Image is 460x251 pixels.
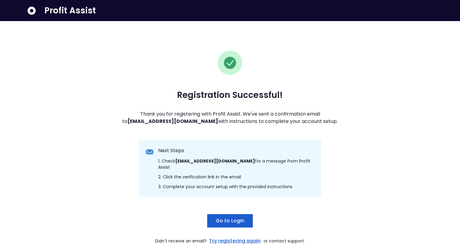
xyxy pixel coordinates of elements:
button: Go to Login [207,214,253,228]
span: Thank you for registering with Profit Assist. We've sent a confirmation email to with instruction... [118,110,342,125]
span: Go to Login [216,217,244,224]
span: 1. Check for a message from Profit Assist [158,158,314,170]
strong: [EMAIL_ADDRESS][DOMAIN_NAME] [175,158,255,164]
strong: [EMAIL_ADDRESS][DOMAIN_NAME] [127,118,218,125]
span: Didn't receive an email? or contact support. [155,237,305,245]
a: Try registering again [208,237,262,245]
span: Next Steps [158,147,184,154]
span: Profit Assist [44,5,96,16]
span: 3. Complete your account setup with the provided instructions [158,184,292,190]
span: Registration Successful! [177,90,283,101]
span: 2. Click the verification link in the email [158,174,241,180]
